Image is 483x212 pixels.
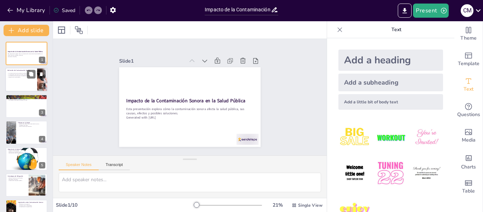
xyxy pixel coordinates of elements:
[461,4,473,18] button: C M
[18,204,45,205] p: Normativas de regulación.
[454,149,483,174] div: Add charts and graphs
[269,202,286,208] div: 21 %
[6,94,47,118] div: 3
[454,174,483,200] div: Add a table
[7,77,35,78] p: Impacto en la salud pública.
[39,162,45,168] div: 5
[8,51,43,52] strong: Impacto de la Contaminación Sonora en la Salud Pública
[460,34,477,42] span: Theme
[39,136,45,142] div: 4
[8,98,45,100] p: Obras de construcción [PERSON_NAME].
[454,72,483,98] div: Add text boxes
[374,121,407,154] img: 2.jpeg
[37,70,46,79] button: Delete Slide
[59,162,99,170] button: Speaker Notes
[338,157,371,190] img: 4.jpeg
[205,5,271,15] input: Insert title
[8,179,27,180] p: Regulación del tráfico.
[53,7,75,14] div: Saved
[457,111,480,119] span: Questions
[18,126,45,127] p: Daños auditivos permanentes.
[7,75,35,77] p: La contaminación sonora es un problema creciente.
[8,97,45,98] p: Tráfico vehicular como principal causa.
[4,25,49,36] button: Add slide
[18,205,45,206] p: Protección de la salud pública.
[454,47,483,72] div: Add ready made slides
[75,26,83,34] span: Position
[458,60,479,68] span: Template
[461,4,473,17] div: C M
[338,94,443,110] div: Add a little bit of body text
[454,21,483,47] div: Change the overall theme
[8,148,45,150] p: Impacto en la Salud Mental
[27,70,35,79] button: Duplicate Slide
[464,85,473,93] span: Text
[345,21,447,38] p: Text
[338,50,443,71] div: Add a heading
[8,177,27,179] p: Barreras acústicas como solución.
[126,115,254,120] p: Generated with [URL]
[99,162,130,170] button: Transcript
[39,109,45,116] div: 3
[8,100,45,101] p: Actividades industriales contribuyen al ruido.
[374,157,407,190] img: 5.jpeg
[6,173,47,197] div: 6
[8,96,45,98] p: Causas de la Contaminación Sonora
[18,201,45,204] p: Legislación sobre Contaminación Sonora
[338,121,371,154] img: 1.jpeg
[39,57,45,63] div: 1
[18,122,45,124] p: Efectos en la Salud
[8,53,45,56] p: Esta presentación explora cómo la contaminación sonora afecta la salud pública, sus causas, efect...
[7,73,35,74] p: La contaminación sonora afecta la calidad de vida.
[8,152,45,154] p: Necesidad de abordar el problema.
[18,124,45,125] p: Estrés como efecto de la contaminación sonora.
[56,24,67,36] div: Layout
[119,58,184,64] div: Slide 1
[8,56,45,57] p: Generated with [URL]
[462,136,476,144] span: Media
[338,74,443,91] div: Add a subheading
[6,42,47,65] div: 1
[7,74,35,75] p: La percepción del ruido varía entre individuos.
[5,5,48,16] button: My Library
[454,98,483,123] div: Get real-time input from your audience
[298,202,322,208] span: Single View
[126,107,254,115] p: Esta presentación explora cómo la contaminación sonora afecta la salud pública, sus causas, efect...
[39,188,45,195] div: 6
[462,187,475,195] span: Table
[8,175,27,177] p: Estrategias de Mitigación
[18,206,45,208] p: Cumplimiento de regulaciones.
[8,150,45,151] p: Aumento de la ansiedad.
[126,98,245,104] strong: Impacto de la Contaminación Sonora en la Salud Pública
[7,70,35,72] p: Definición de Contaminación Sonora
[8,180,27,182] p: Fomento del transporte público.
[461,163,476,171] span: Charts
[413,4,448,18] button: Present
[410,121,443,154] img: 3.jpeg
[454,123,483,149] div: Add images, graphics, shapes or video
[6,147,47,171] div: 5
[410,157,443,190] img: 6.jpeg
[5,68,48,92] div: 2
[39,83,46,90] div: 2
[18,125,45,126] p: Problemas de sueño.
[56,202,194,208] div: Slide 1 / 10
[8,151,45,153] p: Relación con la depresión.
[6,121,47,144] div: 4
[398,4,412,18] button: Export to PowerPoint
